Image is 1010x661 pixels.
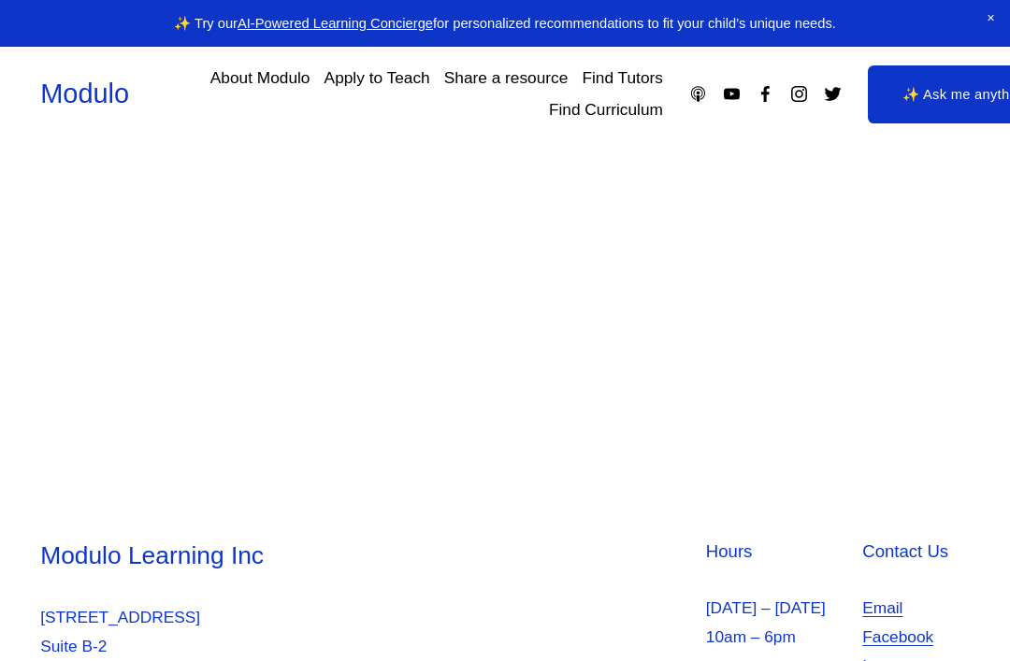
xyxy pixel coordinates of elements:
[706,539,852,564] h4: Hours
[789,84,809,104] a: Instagram
[862,594,902,623] a: Email
[688,84,708,104] a: Apple Podcasts
[862,539,970,564] h4: Contact Us
[40,79,129,108] a: Modulo
[756,84,775,104] a: Facebook
[238,16,433,31] a: AI-Powered Learning Concierge
[582,62,662,94] a: Find Tutors
[40,539,499,573] h3: Modulo Learning Inc
[549,94,663,127] a: Find Curriculum
[823,84,843,104] a: Twitter
[444,62,569,94] a: Share a resource
[706,594,852,652] p: [DATE] – [DATE] 10am – 6pm
[862,623,933,652] a: Facebook
[722,84,742,104] a: YouTube
[210,62,310,94] a: About Modulo
[325,62,430,94] a: Apply to Teach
